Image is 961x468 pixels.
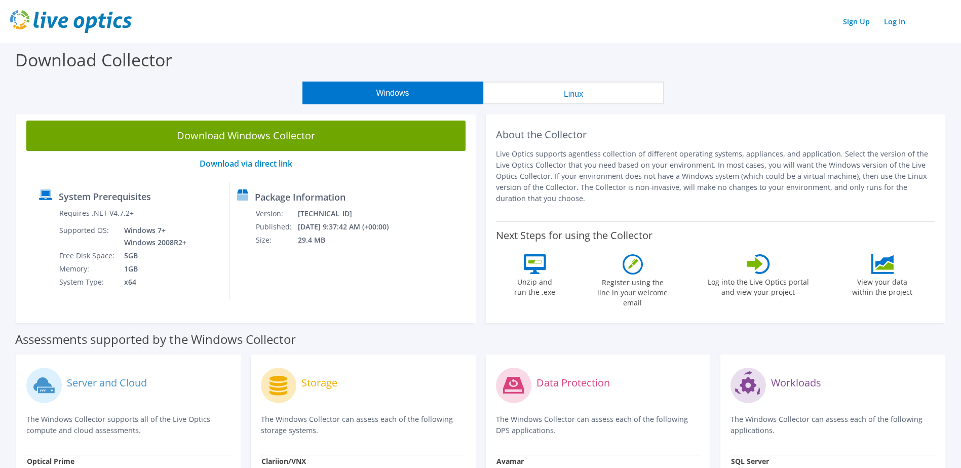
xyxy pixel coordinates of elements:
label: Next Steps for using the Collector [496,229,652,242]
a: Sign Up [838,14,875,29]
label: Register using the line in your welcome email [595,275,671,308]
a: Download via direct link [200,158,292,169]
label: System Prerequisites [59,191,151,202]
td: Free Disk Space: [59,249,117,262]
td: 5GB [117,249,188,262]
strong: Avamar [496,456,524,466]
td: x64 [117,276,188,289]
td: [DATE] 9:37:42 AM (+00:00) [297,220,402,233]
strong: SQL Server [731,456,769,466]
label: Log into the Live Optics portal and view your project [707,274,810,297]
td: System Type: [59,276,117,289]
label: Assessments supported by the Windows Collector [15,334,296,344]
strong: Clariion/VNX [261,456,306,466]
p: The Windows Collector can assess each of the following storage systems. [261,414,465,436]
label: Package Information [255,192,345,202]
label: Unzip and run the .exe [512,274,558,297]
td: 1GB [117,262,188,276]
label: Storage [301,378,337,388]
label: View your data within the project [846,274,919,297]
label: Data Protection [536,378,610,388]
td: Windows 7+ Windows 2008R2+ [117,224,188,249]
img: live_optics_svg.svg [10,10,132,33]
td: Published: [255,220,297,233]
p: The Windows Collector supports all of the Live Optics compute and cloud assessments. [26,414,230,436]
label: Download Collector [15,48,172,71]
td: 29.4 MB [297,233,402,247]
a: Download Windows Collector [26,121,466,151]
label: Workloads [771,378,821,388]
p: The Windows Collector can assess each of the following applications. [731,414,935,436]
button: Linux [483,82,664,104]
td: [TECHNICAL_ID] [297,207,402,220]
button: Windows [302,82,483,104]
a: Log In [879,14,910,29]
label: Server and Cloud [67,378,147,388]
td: Version: [255,207,297,220]
strong: Optical Prime [27,456,74,466]
label: Requires .NET V4.7.2+ [59,208,134,218]
td: Memory: [59,262,117,276]
td: Size: [255,233,297,247]
td: Supported OS: [59,224,117,249]
p: The Windows Collector can assess each of the following DPS applications. [496,414,700,436]
p: Live Optics supports agentless collection of different operating systems, appliances, and applica... [496,148,935,204]
h2: About the Collector [496,129,935,141]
